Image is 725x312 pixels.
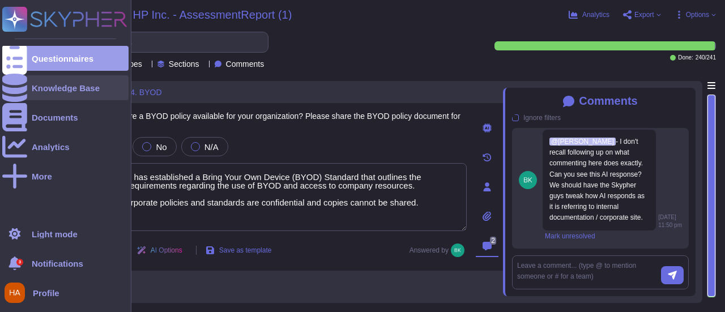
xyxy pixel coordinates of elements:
[16,259,23,266] div: 3
[2,280,33,305] button: user
[226,60,265,68] span: Comments
[97,112,460,129] span: 1.1 Is there a BYOD policy available for your organization? Please share the BYOD policy document...
[549,138,616,146] span: @[PERSON_NAME]
[2,134,129,159] a: Analytics
[658,223,682,228] span: 11:50 pm
[2,75,129,100] a: Knowledge Base
[130,88,161,96] span: 4. BYOD
[79,163,467,231] textarea: Yes, Adobe has established a Bring Your Own Device (BYOD) Standard that outlines the corporate re...
[410,247,449,254] span: Answered by
[133,9,292,20] span: HP Inc. - AssessmentReport (1)
[569,10,609,19] button: Analytics
[579,95,637,108] span: Comments
[2,46,129,71] a: Questionnaires
[523,114,561,121] div: Ignore filters
[219,247,272,254] span: Save as template
[32,172,52,181] div: More
[204,142,219,152] span: N/A
[545,233,595,240] button: Mark unresolved
[451,243,464,257] img: user
[32,113,78,122] div: Documents
[197,239,281,262] button: Save as template
[658,215,676,220] span: [DATE]
[32,143,70,151] div: Analytics
[490,237,496,245] span: 2
[696,55,716,61] span: 240 / 241
[5,283,25,303] img: user
[32,84,100,92] div: Knowledge Base
[686,11,709,18] span: Options
[45,32,268,52] input: Search by keywords
[634,11,654,18] span: Export
[32,54,93,63] div: Questionnaires
[156,142,167,152] span: No
[33,289,59,297] span: Profile
[2,105,129,130] a: Documents
[678,55,693,61] span: Done:
[32,230,78,238] div: Light mode
[582,11,609,18] span: Analytics
[519,171,537,189] img: user
[151,247,182,254] span: AI Options
[169,60,199,68] span: Sections
[32,259,83,268] span: Notifications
